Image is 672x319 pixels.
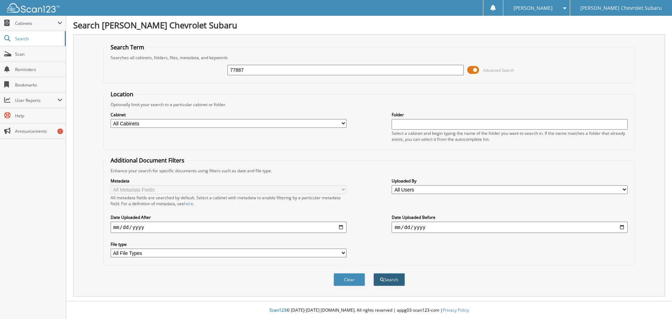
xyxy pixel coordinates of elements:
[107,90,137,98] legend: Location
[111,178,346,184] label: Metadata
[111,195,346,207] div: All metadata fields are searched by default. Select a cabinet with metadata to enable filtering b...
[107,43,148,51] legend: Search Term
[107,157,188,164] legend: Additional Document Filters
[107,55,631,61] div: Searches all cabinets, folders, files, metadata, and keywords
[443,307,469,313] a: Privacy Policy
[513,6,553,10] span: [PERSON_NAME]
[184,201,193,207] a: here
[15,82,62,88] span: Bookmarks
[111,112,346,118] label: Cabinet
[269,307,286,313] span: Scan123
[334,273,365,286] button: Clear
[483,68,514,73] span: Advanced Search
[15,67,62,72] span: Reminders
[392,222,628,233] input: end
[57,129,63,134] div: 1
[7,3,59,13] img: scan123-logo-white.svg
[15,97,57,103] span: User Reports
[15,113,62,119] span: Help
[392,178,628,184] label: Uploaded By
[580,6,662,10] span: [PERSON_NAME] Chevrolet Subaru
[107,102,631,108] div: Optionally limit your search to a particular cabinet or folder
[392,214,628,220] label: Date Uploaded Before
[111,241,346,247] label: File type
[373,273,405,286] button: Search
[107,168,631,174] div: Enhance your search for specific documents using filters such as date and file type.
[392,130,628,142] div: Select a cabinet and begin typing the name of the folder you want to search in. If the name match...
[73,19,665,31] h1: Search [PERSON_NAME] Chevrolet Subaru
[15,128,62,134] span: Announcements
[111,214,346,220] label: Date Uploaded After
[66,302,672,319] div: © [DATE]-[DATE] [DOMAIN_NAME]. All rights reserved | appg03-scan123-com |
[15,51,62,57] span: Scan
[15,20,57,26] span: Cabinets
[15,36,61,42] span: Search
[111,222,346,233] input: start
[392,112,628,118] label: Folder
[637,285,672,319] iframe: Chat Widget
